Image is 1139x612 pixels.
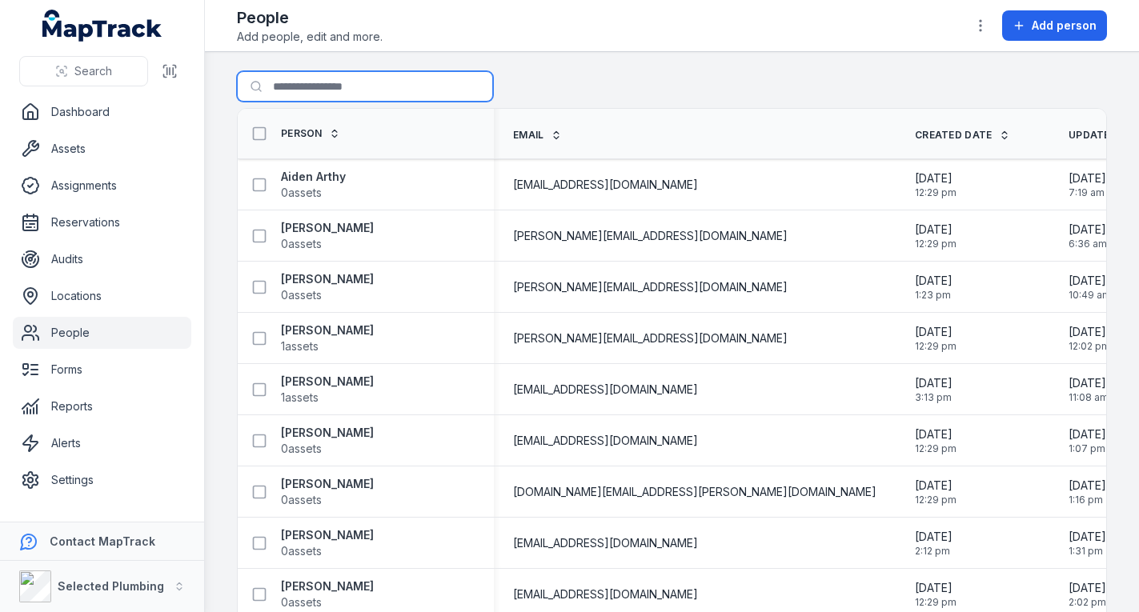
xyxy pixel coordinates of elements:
[915,273,953,289] span: [DATE]
[513,330,788,346] span: [PERSON_NAME][EMAIL_ADDRESS][DOMAIN_NAME]
[1069,375,1109,391] span: [DATE]
[915,289,953,302] span: 1:23 pm
[513,129,544,142] span: Email
[1069,478,1106,494] span: [DATE]
[513,129,562,142] a: Email
[13,354,191,386] a: Forms
[281,236,322,252] span: 0 assets
[915,375,953,404] time: 2/28/2025, 3:13:20 PM
[915,238,957,250] span: 12:29 pm
[915,596,957,609] span: 12:29 pm
[915,426,957,442] span: [DATE]
[58,579,164,593] strong: Selected Plumbing
[1069,391,1109,404] span: 11:08 am
[1069,273,1111,302] time: 8/11/2025, 10:49:33 AM
[13,133,191,165] a: Assets
[1069,170,1106,199] time: 7/29/2025, 7:19:23 AM
[915,186,957,199] span: 12:29 pm
[915,478,957,494] span: [DATE]
[915,442,957,455] span: 12:29 pm
[281,220,374,236] strong: [PERSON_NAME]
[915,529,953,558] time: 5/14/2025, 2:12:32 PM
[281,127,323,140] span: Person
[1069,170,1106,186] span: [DATE]
[915,580,957,609] time: 1/14/2025, 12:29:42 PM
[915,545,953,558] span: 2:12 pm
[915,170,957,199] time: 1/14/2025, 12:29:42 PM
[1069,324,1110,353] time: 8/11/2025, 12:02:58 PM
[281,578,374,610] a: [PERSON_NAME]0assets
[1069,529,1106,545] span: [DATE]
[281,476,374,508] a: [PERSON_NAME]0assets
[13,280,191,312] a: Locations
[281,441,322,457] span: 0 assets
[513,433,698,449] span: [EMAIL_ADDRESS][DOMAIN_NAME]
[281,578,374,594] strong: [PERSON_NAME]
[281,476,374,492] strong: [PERSON_NAME]
[915,324,957,353] time: 1/14/2025, 12:29:42 PM
[1069,222,1107,238] span: [DATE]
[1032,18,1097,34] span: Add person
[513,228,788,244] span: [PERSON_NAME][EMAIL_ADDRESS][DOMAIN_NAME]
[281,271,374,303] a: [PERSON_NAME]0assets
[281,185,322,201] span: 0 assets
[1069,426,1106,442] span: [DATE]
[915,222,957,250] time: 1/14/2025, 12:29:42 PM
[915,129,1010,142] a: Created Date
[915,478,957,506] time: 1/14/2025, 12:29:42 PM
[281,543,322,559] span: 0 assets
[1069,238,1107,250] span: 6:36 am
[13,427,191,459] a: Alerts
[1069,596,1106,609] span: 2:02 pm
[13,317,191,349] a: People
[281,169,346,201] a: Aiden Arthy0assets
[915,580,957,596] span: [DATE]
[513,535,698,551] span: [EMAIL_ADDRESS][DOMAIN_NAME]
[1069,580,1106,609] time: 8/11/2025, 2:02:25 PM
[1069,289,1111,302] span: 10:49 am
[1069,478,1106,506] time: 8/11/2025, 1:16:06 PM
[281,220,374,252] a: [PERSON_NAME]0assets
[281,594,322,610] span: 0 assets
[13,170,191,202] a: Assignments
[915,273,953,302] time: 2/13/2025, 1:23:00 PM
[281,390,319,406] span: 1 assets
[1069,545,1106,558] span: 1:31 pm
[915,170,957,186] span: [DATE]
[513,177,698,193] span: [EMAIL_ADDRESS][DOMAIN_NAME]
[281,425,374,457] a: [PERSON_NAME]0assets
[915,494,957,506] span: 12:29 pm
[281,527,374,559] a: [PERSON_NAME]0assets
[1069,494,1106,506] span: 1:16 pm
[1069,375,1109,404] time: 8/11/2025, 11:08:49 AM
[281,322,374,338] strong: [PERSON_NAME]
[13,390,191,422] a: Reports
[1002,10,1107,41] button: Add person
[915,324,957,340] span: [DATE]
[281,271,374,287] strong: [PERSON_NAME]
[281,492,322,508] span: 0 assets
[915,375,953,391] span: [DATE]
[19,56,148,86] button: Search
[915,340,957,353] span: 12:29 pm
[513,382,698,398] span: [EMAIL_ADDRESS][DOMAIN_NAME]
[281,425,374,441] strong: [PERSON_NAME]
[1069,580,1106,596] span: [DATE]
[1069,426,1106,455] time: 8/11/2025, 1:07:47 PM
[237,29,383,45] span: Add people, edit and more.
[1069,324,1110,340] span: [DATE]
[1069,222,1107,250] time: 8/15/2025, 6:36:29 AM
[915,222,957,238] span: [DATE]
[915,129,993,142] span: Created Date
[915,529,953,545] span: [DATE]
[13,243,191,275] a: Audits
[915,391,953,404] span: 3:13 pm
[281,287,322,303] span: 0 assets
[237,6,383,29] h2: People
[42,10,162,42] a: MapTrack
[281,374,374,406] a: [PERSON_NAME]1assets
[1069,186,1106,199] span: 7:19 am
[915,426,957,455] time: 1/14/2025, 12:29:42 PM
[1069,273,1111,289] span: [DATE]
[74,63,112,79] span: Search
